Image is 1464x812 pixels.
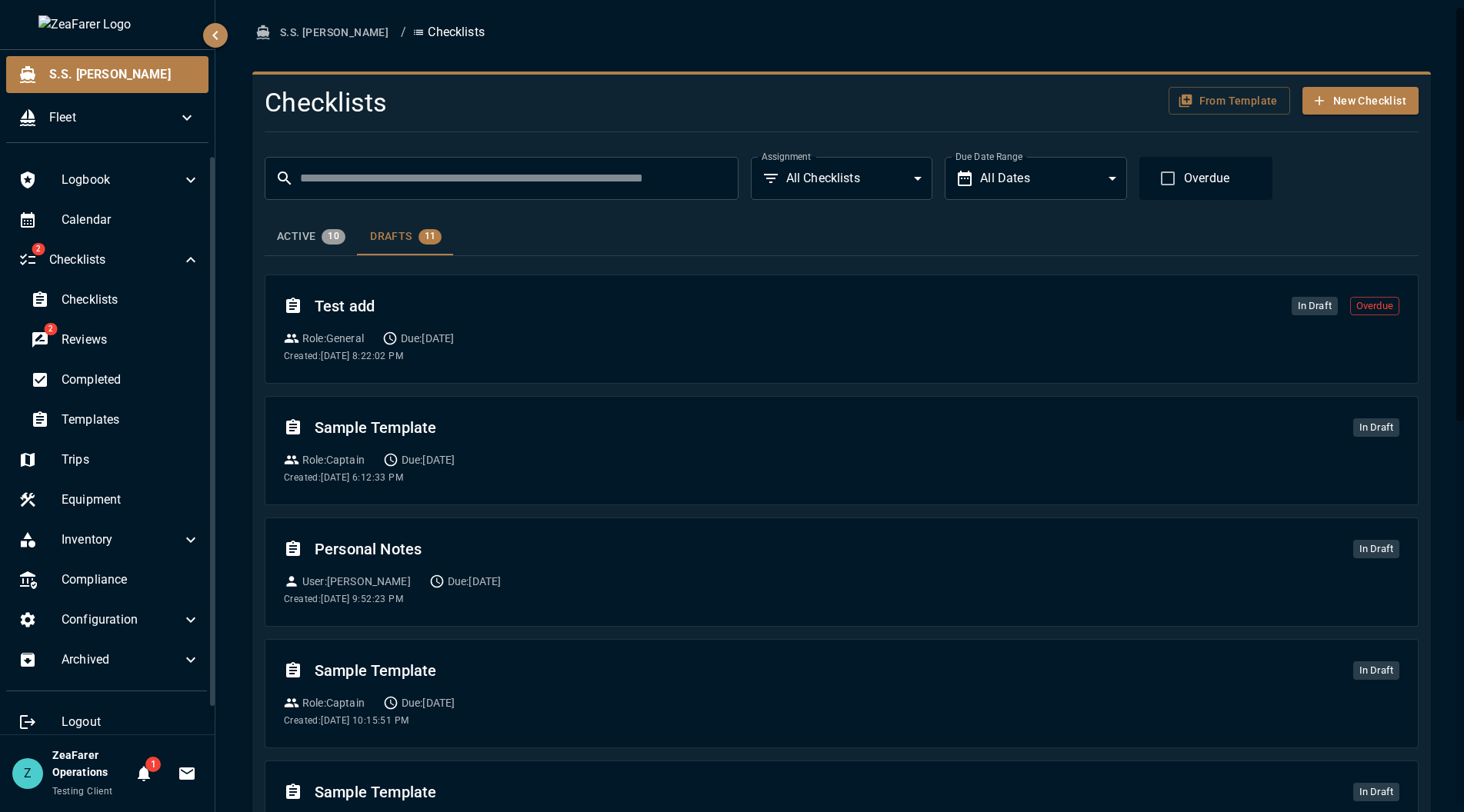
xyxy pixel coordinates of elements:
img: ZeaFarer Logo [38,15,177,34]
span: In Draft [1353,663,1399,678]
div: 2Reviews [18,321,212,358]
p: Role : Captain [302,452,365,468]
span: In Draft [1353,784,1399,800]
p: User : [PERSON_NAME] [302,574,411,589]
li: / [401,23,406,42]
span: Completed [62,371,200,389]
h6: ZeaFarer Operations [52,747,128,781]
p: Due: [DATE] [448,574,502,589]
button: S.S. [PERSON_NAME] [252,18,395,47]
h6: Sample Template [315,780,1341,804]
h6: Sample Template [315,658,1341,683]
div: Completed [18,361,212,398]
button: New Checklist [1302,87,1419,115]
div: checklist tabs [265,218,1419,255]
div: Compliance [6,561,212,598]
div: Fleet [6,99,208,136]
span: Logout [62,713,200,731]
h4: Checklists [265,87,1030,119]
span: Logbook [62,171,182,189]
span: Fleet [49,108,178,127]
label: Due Date Range [955,150,1022,163]
span: In Draft [1292,298,1338,314]
p: Role : General [302,331,364,346]
div: 2Checklists [6,241,212,278]
div: S.S. [PERSON_NAME] [6,56,208,93]
span: Equipment [62,491,200,509]
span: Overdue [1351,298,1399,314]
div: Trips [6,441,212,478]
span: Created: [DATE] 9:52:23 PM [284,594,403,604]
h6: Test add [315,294,1279,318]
span: Overdue [1184,169,1229,188]
div: Drafts [370,229,442,245]
span: 2 [32,243,45,255]
h6: Sample Template [315,415,1341,440]
span: Reviews [62,331,200,349]
div: Calendar [6,201,212,238]
span: Created: [DATE] 8:22:02 PM [284,351,403,361]
span: Testing Client [52,786,113,797]
span: Archived [62,651,182,669]
span: In Draft [1353,541,1399,557]
span: Configuration [62,611,182,629]
span: 1 [145,757,161,772]
p: Due: [DATE] [401,331,455,346]
span: Created: [DATE] 10:15:51 PM [284,715,409,726]
p: Due: [DATE] [402,695,455,710]
span: Created: [DATE] 6:12:33 PM [284,472,403,483]
span: Checklists [49,251,182,269]
div: Templates [18,401,212,438]
button: From Template [1169,87,1290,115]
button: Notifications [128,758,159,789]
span: Checklists [62,291,200,309]
div: Logout [6,704,212,740]
span: Trips [62,451,200,469]
div: All Dates [980,157,1127,200]
span: In Draft [1353,420,1399,435]
span: 10 [322,231,345,242]
span: Inventory [62,531,182,549]
div: Archived [6,641,212,678]
span: Calendar [62,211,200,229]
div: All Checklists [786,157,933,200]
div: Active [277,229,345,245]
span: Templates [62,411,200,429]
div: Configuration [6,601,212,638]
div: Checklists [18,281,212,318]
div: Equipment [6,481,212,518]
span: 2 [44,323,57,335]
button: Invitations [172,758,202,789]
p: Role : Captain [302,695,365,710]
div: Logbook [6,161,212,198]
span: S.S. [PERSON_NAME] [49,65,196,84]
span: 11 [419,231,442,242]
span: Compliance [62,571,200,589]
h6: Personal Notes [315,537,1341,561]
label: Assignment [762,150,811,163]
div: Inventory [6,521,212,558]
p: Due: [DATE] [402,452,455,468]
div: Z [12,758,43,789]
p: Checklists [412,23,485,42]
